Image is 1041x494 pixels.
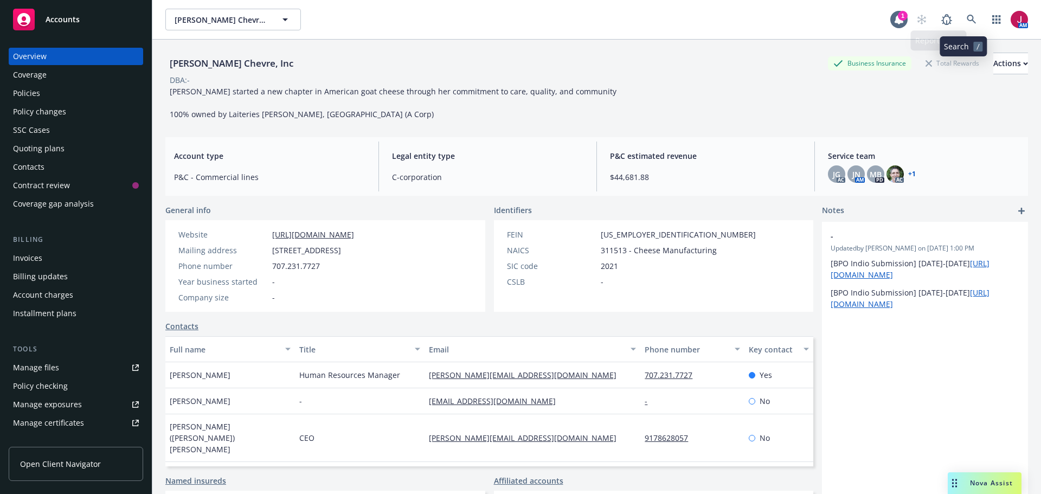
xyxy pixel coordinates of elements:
[831,230,991,242] span: -
[165,336,295,362] button: Full name
[272,276,275,287] span: -
[429,396,564,406] a: [EMAIL_ADDRESS][DOMAIN_NAME]
[828,150,1019,162] span: Service team
[760,432,770,444] span: No
[920,56,985,70] div: Total Rewards
[936,9,958,30] a: Report a Bug
[986,9,1007,30] a: Switch app
[494,204,532,216] span: Identifiers
[640,336,744,362] button: Phone number
[9,140,143,157] a: Quoting plans
[295,336,425,362] button: Title
[9,268,143,285] a: Billing updates
[429,433,625,443] a: [PERSON_NAME][EMAIL_ADDRESS][DOMAIN_NAME]
[9,396,143,413] a: Manage exposures
[831,287,1019,310] p: [BPO Indio Submission] [DATE]-[DATE]
[9,286,143,304] a: Account charges
[165,320,198,332] a: Contacts
[20,458,101,470] span: Open Client Navigator
[13,414,84,432] div: Manage certificates
[13,286,73,304] div: Account charges
[601,229,756,240] span: [US_EMPLOYER_IDENTIFICATION_NUMBER]
[948,472,961,494] div: Drag to move
[13,103,66,120] div: Policy changes
[852,169,860,180] span: JN
[299,432,314,444] span: CEO
[494,475,563,486] a: Affiliated accounts
[9,377,143,395] a: Policy checking
[908,171,916,177] a: +1
[46,15,80,24] span: Accounts
[178,292,268,303] div: Company size
[13,396,82,413] div: Manage exposures
[299,369,400,381] span: Human Resources Manager
[299,344,408,355] div: Title
[178,260,268,272] div: Phone number
[645,344,728,355] div: Phone number
[610,171,801,183] span: $44,681.88
[9,4,143,35] a: Accounts
[760,395,770,407] span: No
[13,433,68,450] div: Manage claims
[174,150,365,162] span: Account type
[9,344,143,355] div: Tools
[507,260,596,272] div: SIC code
[9,85,143,102] a: Policies
[13,85,40,102] div: Policies
[170,344,279,355] div: Full name
[13,249,42,267] div: Invoices
[299,395,302,407] span: -
[13,377,68,395] div: Policy checking
[970,478,1013,487] span: Nova Assist
[822,222,1028,318] div: -Updatedby [PERSON_NAME] on [DATE] 1:00 PM[BPO Indio Submission] [DATE]-[DATE][URL][DOMAIN_NAME][...
[13,48,47,65] div: Overview
[610,150,801,162] span: P&C estimated revenue
[9,177,143,194] a: Contract review
[272,292,275,303] span: -
[392,150,583,162] span: Legal entity type
[9,195,143,213] a: Coverage gap analysis
[9,66,143,84] a: Coverage
[645,396,656,406] a: -
[429,344,624,355] div: Email
[601,260,618,272] span: 2021
[831,243,1019,253] span: Updated by [PERSON_NAME] on [DATE] 1:00 PM
[831,258,1019,280] p: [BPO Indio Submission] [DATE]-[DATE]
[13,195,94,213] div: Coverage gap analysis
[178,229,268,240] div: Website
[165,475,226,486] a: Named insureds
[601,276,603,287] span: -
[13,268,68,285] div: Billing updates
[170,86,616,119] span: [PERSON_NAME] started a new chapter in American goat cheese through her commitment to care, quali...
[9,121,143,139] a: SSC Cases
[833,169,840,180] span: JG
[1015,204,1028,217] a: add
[170,74,190,86] div: DBA: -
[828,56,911,70] div: Business Insurance
[9,48,143,65] a: Overview
[13,66,47,84] div: Coverage
[507,276,596,287] div: CSLB
[425,336,640,362] button: Email
[9,249,143,267] a: Invoices
[174,171,365,183] span: P&C - Commercial lines
[760,369,772,381] span: Yes
[507,229,596,240] div: FEIN
[13,121,50,139] div: SSC Cases
[645,433,697,443] a: 9178628057
[13,177,70,194] div: Contract review
[1011,11,1028,28] img: photo
[392,171,583,183] span: C-corporation
[645,370,701,380] a: 707.231.7727
[948,472,1021,494] button: Nova Assist
[272,260,320,272] span: 707.231.7727
[178,276,268,287] div: Year business started
[13,305,76,322] div: Installment plans
[9,433,143,450] a: Manage claims
[175,14,268,25] span: [PERSON_NAME] Chevre, Inc
[870,169,882,180] span: MB
[601,245,717,256] span: 311513 - Cheese Manufacturing
[170,421,291,455] span: [PERSON_NAME] ([PERSON_NAME]) [PERSON_NAME]
[822,204,844,217] span: Notes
